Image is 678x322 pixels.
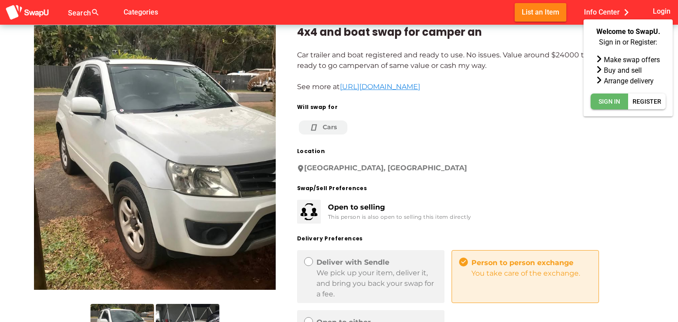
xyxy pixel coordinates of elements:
[651,3,673,19] button: Login
[628,94,666,109] button: Register
[297,25,644,39] div: 4x4 and boat swap for camper an
[633,96,661,107] span: Register
[328,213,471,221] div: This person is also open to selling this item directly
[117,7,165,16] a: Categories
[124,5,158,19] span: Categories
[599,96,620,107] span: Sign In
[297,184,644,193] div: Swap/Sell Preferences
[297,234,644,243] div: Delivery Preferences
[522,6,559,18] span: List an Item
[584,5,633,19] span: Info Center
[316,268,437,300] div: We pick up your item, deliver it, and bring you back your swap for a fee.
[515,3,566,21] button: List an Item
[620,6,633,19] i: chevron_right
[591,94,628,109] button: Sign In
[471,268,591,279] div: You take care of the exchange.
[117,3,165,21] button: Categories
[596,26,660,37] div: Welcome to SwapU.
[471,258,591,268] div: Person to person exchange
[653,5,670,17] span: Login
[110,7,121,18] i: false
[328,202,471,213] div: Open to selling
[596,65,660,76] div: Buy and sell
[34,25,276,290] img: nicholas.robertson%2Bfacebook%40swapu.com.au%2F30773065175670491%2F30773065175670491-photo-0.jpg
[596,55,660,65] div: Make swap offers
[596,76,660,86] div: Arrange delivery
[297,50,644,92] div: Car trailer and boat registered and ready to use. No issues. Value around $24000 total. Looking f...
[309,123,337,132] div: Cars
[297,103,644,112] div: Will swap for
[5,4,49,21] img: aSD8y5uGLpzPJLYTcYcjNu3laj1c05W5KWf0Ds+Za8uybjssssuu+yyyy677LKX2n+PWMSDJ9a87AAAAABJRU5ErkJggg==
[316,257,437,268] div: Deliver with Sendle
[340,82,420,91] a: [URL][DOMAIN_NAME]
[301,203,317,220] img: svg+xml;base64,PHN2ZyB3aWR0aD0iMjkiIGhlaWdodD0iMzEiIHZpZXdCb3g9IjAgMCAyOSAzMSIgZmlsbD0ibm9uZSIgeG...
[577,3,640,21] button: Info Center
[599,37,657,48] div: Sign in or Register:
[297,147,644,156] div: Location
[297,163,644,173] div: [GEOGRAPHIC_DATA], [GEOGRAPHIC_DATA]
